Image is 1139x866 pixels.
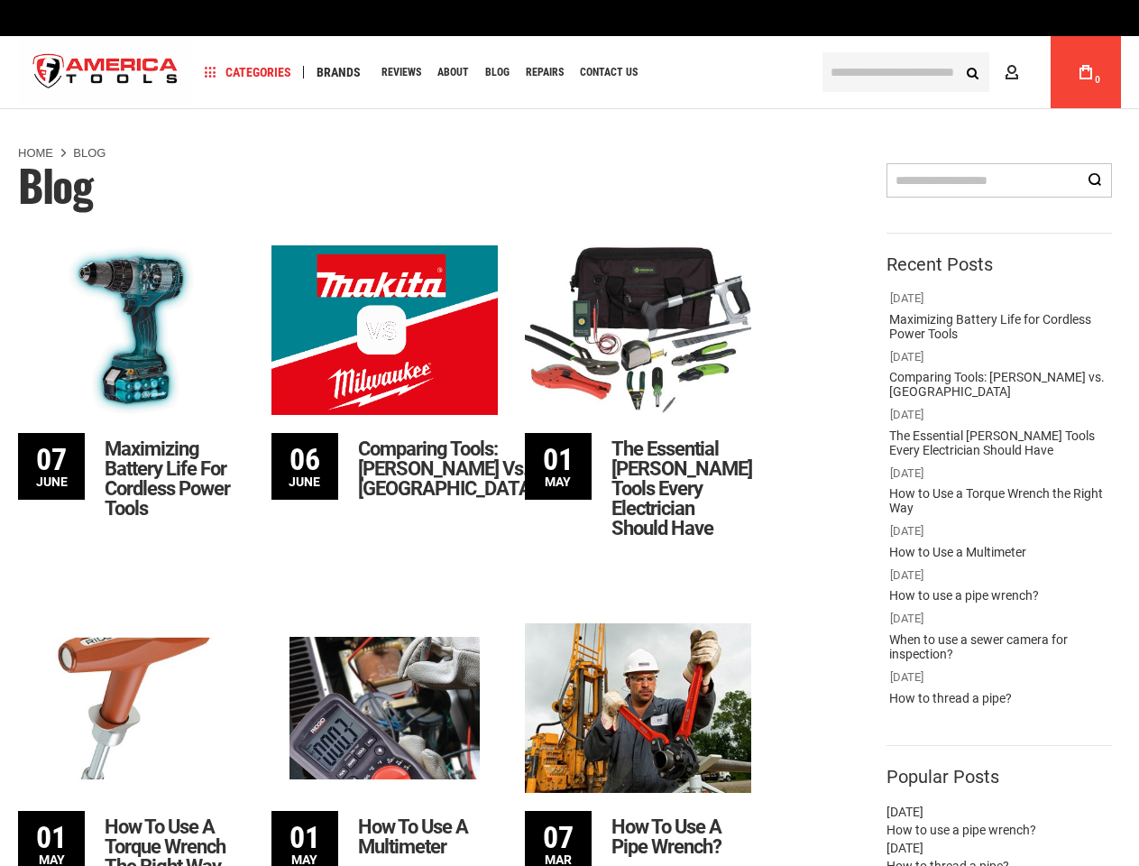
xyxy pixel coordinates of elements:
a: Home [18,145,53,161]
a: How to Use a Torque Wrench the Right Way [882,482,1116,520]
strong: Popular Posts [886,766,999,788]
span: 07 [525,811,592,852]
a: store logo [18,39,193,106]
span: 0 [1095,75,1100,85]
span: Brands [317,66,361,78]
div: June [18,433,85,500]
span: [DATE] [886,805,923,819]
a: Repairs [518,60,572,85]
a: Maximizing Battery Life for Cordless Power Tools [96,433,244,525]
a: Contact Us [572,60,646,85]
span: Blog [485,67,510,78]
a: 0 [1069,36,1103,108]
a: Blog [477,60,518,85]
span: Contact Us [580,67,638,78]
span: Reviews [381,67,421,78]
strong: Recent Posts [886,253,993,275]
span: [DATE] [890,670,923,684]
a: How to Use a Multimeter [882,540,1033,564]
img: Comparing Tools: Makita vs. Milwaukee [271,245,498,415]
span: 01 [525,433,592,474]
span: [DATE] [890,568,923,582]
span: [DATE] [890,466,923,480]
div: June [271,433,338,500]
span: 01 [271,811,338,852]
a: How to use a pipe wrench? [603,811,751,863]
button: Search [955,55,989,89]
a: How to use a pipe wrench? [882,584,1046,607]
a: Brands [308,60,369,85]
a: The Essential [PERSON_NAME] Tools Every Electrician Should Have [882,424,1116,462]
a: The Essential [PERSON_NAME] Tools Every Electrician Should Have [603,433,760,545]
a: When to use a sewer camera for inspection? [882,628,1116,666]
a: Categories [197,60,299,85]
span: [DATE] [890,524,923,538]
span: [DATE] [890,408,923,421]
a: How to use a pipe wrench? [886,823,1036,837]
span: 07 [18,433,85,474]
a: Comparing Tools: [PERSON_NAME] vs. [GEOGRAPHIC_DATA] [882,365,1116,403]
img: How to use a pipe wrench? [525,623,751,793]
img: The Essential Greenlee Tools Every Electrician Should Have [525,245,751,415]
span: About [437,67,469,78]
a: Reviews [373,60,429,85]
img: Maximizing Battery Life for Cordless Power Tools [18,245,244,415]
span: Categories [205,66,291,78]
a: About [429,60,477,85]
strong: Blog [73,146,106,160]
span: [DATE] [886,841,923,855]
span: 06 [271,433,338,474]
img: How to Use a Torque Wrench the Right Way [18,623,244,793]
span: [DATE] [890,612,923,625]
img: America Tools [18,39,193,106]
span: Repairs [526,67,564,78]
img: How to Use a Multimeter [271,623,498,793]
a: Comparing Tools: [PERSON_NAME] vs. [GEOGRAPHIC_DATA] [350,433,544,505]
a: How to Use a Multimeter [350,811,498,863]
span: Blog [18,152,92,216]
div: May [525,433,592,500]
span: [DATE] [890,291,923,305]
a: How to thread a pipe? [882,686,1019,710]
span: 01 [18,811,85,852]
span: [DATE] [890,350,923,364]
a: Maximizing Battery Life for Cordless Power Tools [882,308,1116,345]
